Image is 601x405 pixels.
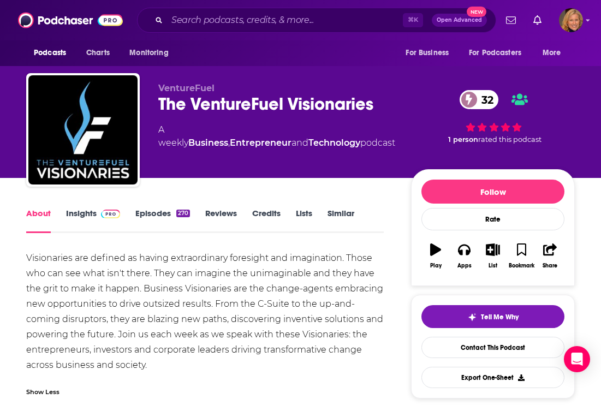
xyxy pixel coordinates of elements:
button: Open AdvancedNew [432,14,487,27]
div: Search podcasts, credits, & more... [137,8,496,33]
a: Lists [296,208,312,233]
span: , [228,138,230,148]
button: open menu [398,43,462,63]
span: More [543,45,561,61]
span: and [291,138,308,148]
span: Monitoring [129,45,168,61]
span: New [467,7,486,17]
span: rated this podcast [478,135,542,144]
a: About [26,208,51,233]
a: Business [188,138,228,148]
div: Apps [457,263,472,269]
button: open menu [122,43,182,63]
a: 32 [460,90,499,109]
div: Share [543,263,557,269]
span: Tell Me Why [481,313,519,321]
span: Charts [86,45,110,61]
a: Contact This Podcast [421,337,564,358]
button: Export One-Sheet [421,367,564,388]
div: 32 1 personrated this podcast [413,83,575,151]
div: Open Intercom Messenger [564,346,590,372]
a: InsightsPodchaser Pro [66,208,120,233]
a: Credits [252,208,281,233]
input: Search podcasts, credits, & more... [167,11,403,29]
a: Episodes270 [135,208,190,233]
a: Entrepreneur [230,138,291,148]
a: Similar [328,208,354,233]
span: VentureFuel [158,83,215,93]
img: Podchaser - Follow, Share and Rate Podcasts [18,10,123,31]
button: Follow [421,180,564,204]
span: Podcasts [34,45,66,61]
div: Visionaries are defined as having extraordinary foresight and imagination. Those who can see what... [26,251,384,373]
button: Apps [450,236,478,276]
div: A weekly podcast [158,123,395,150]
button: open menu [26,43,80,63]
img: Podchaser Pro [101,210,120,218]
span: For Podcasters [469,45,521,61]
div: Bookmark [509,263,534,269]
span: 1 person [448,135,478,144]
button: open menu [462,43,537,63]
div: List [489,263,497,269]
a: Charts [79,43,116,63]
div: 270 [176,210,190,217]
span: 32 [471,90,499,109]
button: Show profile menu [559,8,583,32]
div: Play [430,263,442,269]
a: Show notifications dropdown [529,11,546,29]
img: User Profile [559,8,583,32]
a: Technology [308,138,360,148]
button: tell me why sparkleTell Me Why [421,305,564,328]
span: For Business [406,45,449,61]
a: Show notifications dropdown [502,11,520,29]
span: Open Advanced [437,17,482,23]
button: Play [421,236,450,276]
button: Share [536,236,564,276]
span: ⌘ K [403,13,423,27]
div: Rate [421,208,564,230]
button: open menu [535,43,575,63]
img: The VentureFuel Visionaries [28,75,138,184]
button: List [479,236,507,276]
span: Logged in as LauraHVM [559,8,583,32]
a: Reviews [205,208,237,233]
button: Bookmark [507,236,535,276]
img: tell me why sparkle [468,313,477,321]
